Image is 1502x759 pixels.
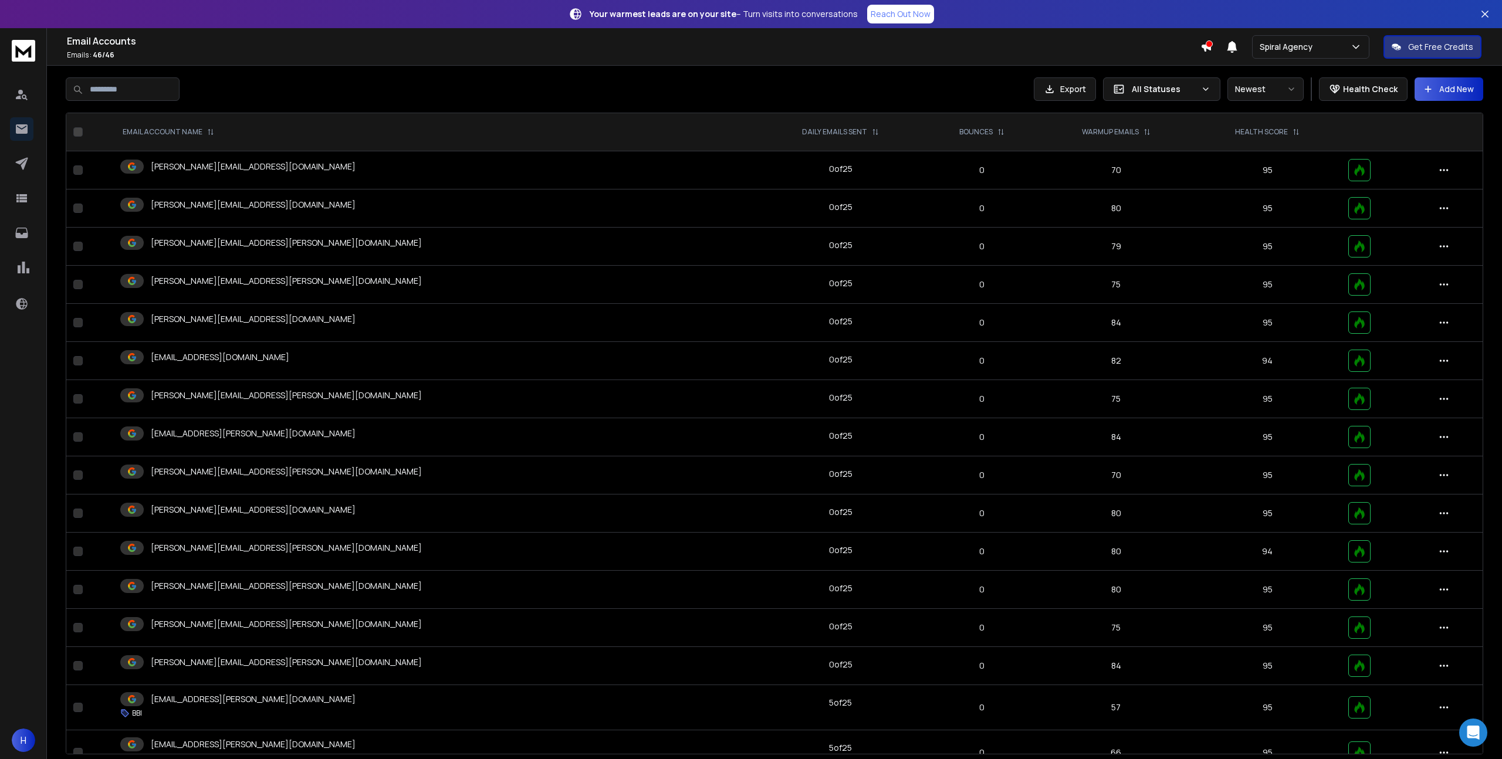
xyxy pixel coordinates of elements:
td: 95 [1193,456,1341,494]
p: 0 [932,393,1031,405]
p: Get Free Credits [1408,41,1473,53]
p: [PERSON_NAME][EMAIL_ADDRESS][PERSON_NAME][DOMAIN_NAME] [151,275,422,287]
p: 0 [932,469,1031,481]
div: 0 of 25 [829,582,853,594]
h1: Email Accounts [67,34,1200,48]
div: 0 of 25 [829,163,853,175]
div: Open Intercom Messenger [1459,719,1487,747]
p: 0 [932,747,1031,758]
a: Reach Out Now [867,5,934,23]
p: 0 [932,355,1031,367]
td: 84 [1038,418,1193,456]
td: 95 [1193,151,1341,189]
p: – Turn visits into conversations [590,8,858,20]
div: 0 of 25 [829,659,853,670]
td: 80 [1038,494,1193,533]
p: [EMAIL_ADDRESS][DOMAIN_NAME] [151,351,289,363]
td: 70 [1038,151,1193,189]
div: 0 of 25 [829,621,853,632]
p: DAILY EMAILS SENT [802,127,867,137]
td: 95 [1193,380,1341,418]
p: [PERSON_NAME][EMAIL_ADDRESS][PERSON_NAME][DOMAIN_NAME] [151,618,422,630]
p: 0 [932,164,1031,176]
p: WARMUP EMAILS [1082,127,1139,137]
p: [PERSON_NAME][EMAIL_ADDRESS][DOMAIN_NAME] [151,199,356,211]
td: 84 [1038,647,1193,685]
div: 5 of 25 [829,697,852,709]
p: 0 [932,584,1031,595]
td: 95 [1193,266,1341,304]
button: Health Check [1319,77,1408,101]
div: 0 of 25 [829,506,853,518]
td: 79 [1038,228,1193,266]
td: 75 [1038,266,1193,304]
p: [EMAIL_ADDRESS][PERSON_NAME][DOMAIN_NAME] [151,693,356,705]
div: 5 of 25 [829,742,852,754]
button: H [12,728,35,752]
td: 80 [1038,189,1193,228]
p: BOUNCES [959,127,993,137]
td: 80 [1038,533,1193,571]
span: 46 / 46 [93,50,114,60]
td: 95 [1193,304,1341,342]
p: [PERSON_NAME][EMAIL_ADDRESS][PERSON_NAME][DOMAIN_NAME] [151,656,422,668]
td: 95 [1193,685,1341,730]
button: Get Free Credits [1383,35,1481,59]
td: 94 [1193,342,1341,380]
td: 95 [1193,189,1341,228]
button: Add New [1415,77,1483,101]
div: 0 of 25 [829,468,853,480]
td: 57 [1038,685,1193,730]
div: 0 of 25 [829,277,853,289]
p: 0 [932,202,1031,214]
td: 95 [1193,609,1341,647]
p: [PERSON_NAME][EMAIL_ADDRESS][PERSON_NAME][DOMAIN_NAME] [151,389,422,401]
p: [PERSON_NAME][EMAIL_ADDRESS][PERSON_NAME][DOMAIN_NAME] [151,237,422,249]
div: 0 of 25 [829,392,853,404]
strong: Your warmest leads are on your site [590,8,736,19]
p: 0 [932,240,1031,252]
td: 95 [1193,494,1341,533]
td: 82 [1038,342,1193,380]
p: 0 [932,279,1031,290]
div: 0 of 25 [829,544,853,556]
div: 0 of 25 [829,354,853,365]
p: 0 [932,660,1031,672]
p: Emails : [67,50,1200,60]
td: 75 [1038,380,1193,418]
p: [PERSON_NAME][EMAIL_ADDRESS][PERSON_NAME][DOMAIN_NAME] [151,580,422,592]
td: 80 [1038,571,1193,609]
td: 95 [1193,647,1341,685]
p: [PERSON_NAME][EMAIL_ADDRESS][DOMAIN_NAME] [151,313,356,325]
td: 75 [1038,609,1193,647]
p: [PERSON_NAME][EMAIL_ADDRESS][DOMAIN_NAME] [151,161,356,172]
button: Newest [1227,77,1304,101]
p: 0 [932,702,1031,713]
p: [PERSON_NAME][EMAIL_ADDRESS][PERSON_NAME][DOMAIN_NAME] [151,466,422,477]
td: 95 [1193,418,1341,456]
p: All Statuses [1132,83,1196,95]
td: 95 [1193,228,1341,266]
p: 0 [932,317,1031,328]
p: [EMAIL_ADDRESS][PERSON_NAME][DOMAIN_NAME] [151,738,356,750]
p: 0 [932,431,1031,443]
p: 0 [932,545,1031,557]
p: HEALTH SCORE [1235,127,1288,137]
button: Export [1034,77,1096,101]
td: 95 [1193,571,1341,609]
p: Health Check [1343,83,1398,95]
p: [PERSON_NAME][EMAIL_ADDRESS][PERSON_NAME][DOMAIN_NAME] [151,542,422,554]
p: [EMAIL_ADDRESS][PERSON_NAME][DOMAIN_NAME] [151,428,356,439]
div: 0 of 25 [829,430,853,442]
p: 0 [932,507,1031,519]
div: 0 of 25 [829,316,853,327]
div: 0 of 25 [829,239,853,251]
td: 94 [1193,533,1341,571]
div: EMAIL ACCOUNT NAME [123,127,214,137]
p: BBI [132,709,142,718]
img: logo [12,40,35,62]
p: Reach Out Now [871,8,931,20]
p: Spiral Agency [1260,41,1317,53]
